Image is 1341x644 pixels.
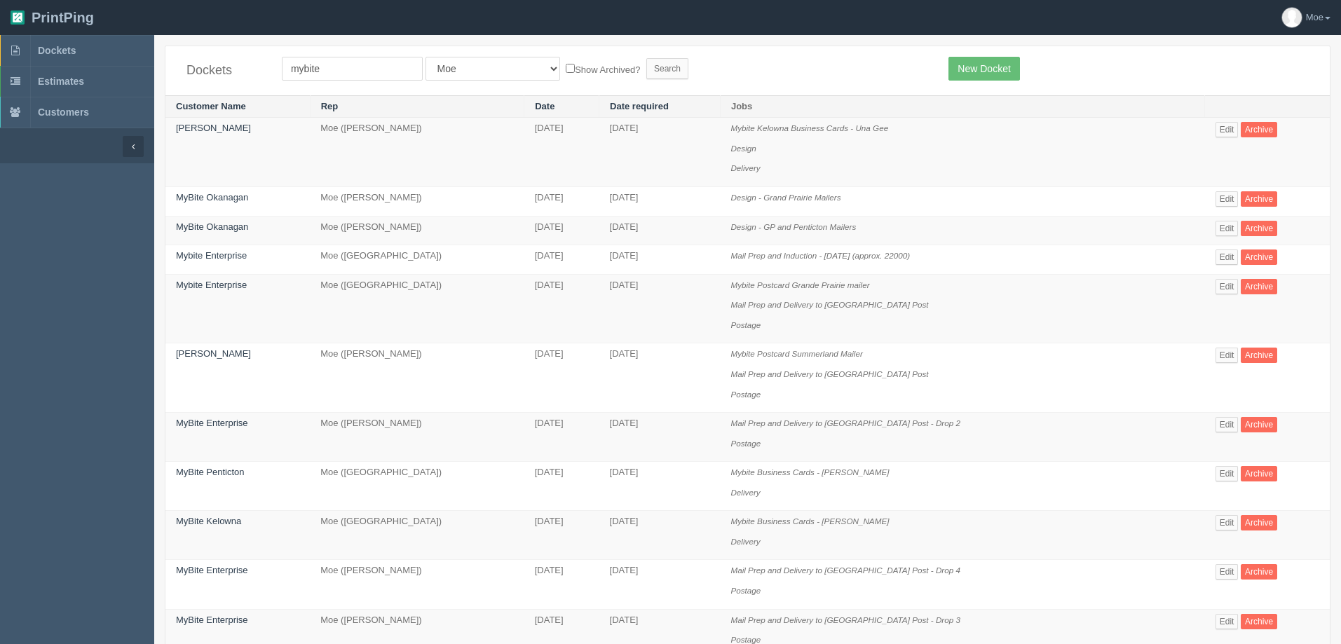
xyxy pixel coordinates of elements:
[599,413,721,462] td: [DATE]
[524,118,599,187] td: [DATE]
[566,61,640,77] label: Show Archived?
[730,369,928,378] i: Mail Prep and Delivery to [GEOGRAPHIC_DATA] Post
[730,280,869,289] i: Mybite Postcard Grande Prairie mailer
[730,439,761,448] i: Postage
[176,280,247,290] a: Mybite Enterprise
[730,635,761,644] i: Postage
[1216,417,1239,432] a: Edit
[176,348,251,359] a: [PERSON_NAME]
[310,274,524,343] td: Moe ([GEOGRAPHIC_DATA])
[310,245,524,275] td: Moe ([GEOGRAPHIC_DATA])
[1216,249,1239,265] a: Edit
[310,118,524,187] td: Moe ([PERSON_NAME])
[176,192,248,203] a: MyBite Okanagan
[176,615,248,625] a: MyBite Enterprise
[176,467,245,477] a: MyBite Penticton
[524,245,599,275] td: [DATE]
[730,516,889,526] i: Mybite Business Cards - [PERSON_NAME]
[310,216,524,245] td: Moe ([PERSON_NAME])
[599,187,721,217] td: [DATE]
[524,216,599,245] td: [DATE]
[730,537,760,546] i: Delivery
[176,250,247,261] a: Mybite Enterprise
[1216,564,1239,580] a: Edit
[599,343,721,413] td: [DATE]
[1241,249,1277,265] a: Archive
[310,413,524,462] td: Moe ([PERSON_NAME])
[310,462,524,511] td: Moe ([GEOGRAPHIC_DATA])
[599,511,721,560] td: [DATE]
[310,511,524,560] td: Moe ([GEOGRAPHIC_DATA])
[1216,122,1239,137] a: Edit
[310,187,524,217] td: Moe ([PERSON_NAME])
[38,45,76,56] span: Dockets
[282,57,423,81] input: Customer Name
[730,566,960,575] i: Mail Prep and Delivery to [GEOGRAPHIC_DATA] Post - Drop 4
[176,221,248,232] a: MyBite Okanagan
[610,101,669,111] a: Date required
[1216,466,1239,481] a: Edit
[1241,417,1277,432] a: Archive
[1216,614,1239,629] a: Edit
[524,274,599,343] td: [DATE]
[730,193,840,202] i: Design - Grand Prairie Mailers
[646,58,688,79] input: Search
[1216,221,1239,236] a: Edit
[730,349,862,358] i: Mybite Postcard Summerland Mailer
[38,107,89,118] span: Customers
[599,274,721,343] td: [DATE]
[1241,564,1277,580] a: Archive
[1241,348,1277,363] a: Archive
[524,343,599,413] td: [DATE]
[321,101,339,111] a: Rep
[730,163,760,172] i: Delivery
[1282,8,1302,27] img: avatar_default-7531ab5dedf162e01f1e0bb0964e6a185e93c5c22dfe317fb01d7f8cd2b1632c.jpg
[730,123,888,132] i: Mybite Kelowna Business Cards - Una Gee
[1241,614,1277,629] a: Archive
[176,123,251,133] a: [PERSON_NAME]
[524,560,599,609] td: [DATE]
[1241,466,1277,481] a: Archive
[730,300,928,309] i: Mail Prep and Delivery to [GEOGRAPHIC_DATA] Post
[730,320,761,329] i: Postage
[524,462,599,511] td: [DATE]
[11,11,25,25] img: logo-3e63b451c926e2ac314895c53de4908e5d424f24456219fb08d385ab2e579770.png
[176,418,248,428] a: MyBite Enterprise
[310,560,524,609] td: Moe ([PERSON_NAME])
[720,95,1204,118] th: Jobs
[730,144,756,153] i: Design
[730,251,910,260] i: Mail Prep and Induction - [DATE] (approx. 22000)
[176,516,241,526] a: MyBite Kelowna
[1216,279,1239,294] a: Edit
[1216,348,1239,363] a: Edit
[599,216,721,245] td: [DATE]
[535,101,554,111] a: Date
[599,118,721,187] td: [DATE]
[1241,122,1277,137] a: Archive
[1241,221,1277,236] a: Archive
[1241,279,1277,294] a: Archive
[730,467,889,477] i: Mybite Business Cards - [PERSON_NAME]
[176,101,246,111] a: Customer Name
[730,488,760,497] i: Delivery
[599,560,721,609] td: [DATE]
[310,343,524,413] td: Moe ([PERSON_NAME])
[566,64,575,73] input: Show Archived?
[730,390,761,399] i: Postage
[1241,515,1277,530] a: Archive
[524,511,599,560] td: [DATE]
[176,565,248,575] a: MyBite Enterprise
[730,418,960,427] i: Mail Prep and Delivery to [GEOGRAPHIC_DATA] Post - Drop 2
[599,462,721,511] td: [DATE]
[1241,191,1277,207] a: Archive
[1216,515,1239,530] a: Edit
[730,615,960,624] i: Mail Prep and Delivery to [GEOGRAPHIC_DATA] Post - Drop 3
[524,187,599,217] td: [DATE]
[38,76,84,87] span: Estimates
[730,586,761,595] i: Postage
[730,222,856,231] i: Design - GP and Penticton Mailers
[948,57,1019,81] a: New Docket
[599,245,721,275] td: [DATE]
[524,413,599,462] td: [DATE]
[186,64,261,78] h4: Dockets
